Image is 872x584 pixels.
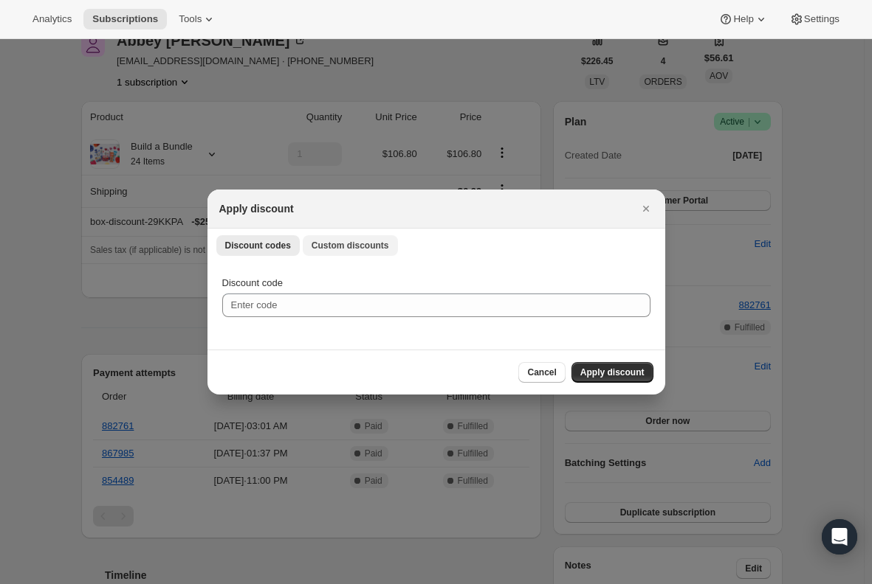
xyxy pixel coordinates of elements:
[207,261,665,350] div: Discount codes
[710,9,777,29] button: Help
[780,9,848,29] button: Settings
[222,277,283,288] span: Discount code
[222,293,650,317] input: Enter code
[733,13,753,25] span: Help
[312,240,389,251] span: Custom discounts
[179,13,202,25] span: Tools
[580,366,645,378] span: Apply discount
[225,240,291,251] span: Discount codes
[219,201,294,216] h2: Apply discount
[92,13,158,25] span: Subscriptions
[32,13,72,25] span: Analytics
[571,362,653,383] button: Apply discount
[636,198,656,219] button: Close
[527,366,556,378] span: Cancel
[518,362,565,383] button: Cancel
[83,9,167,29] button: Subscriptions
[24,9,80,29] button: Analytics
[303,235,398,256] button: Custom discounts
[216,235,300,256] button: Discount codes
[822,519,857,555] div: Open Intercom Messenger
[170,9,225,29] button: Tools
[804,13,840,25] span: Settings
